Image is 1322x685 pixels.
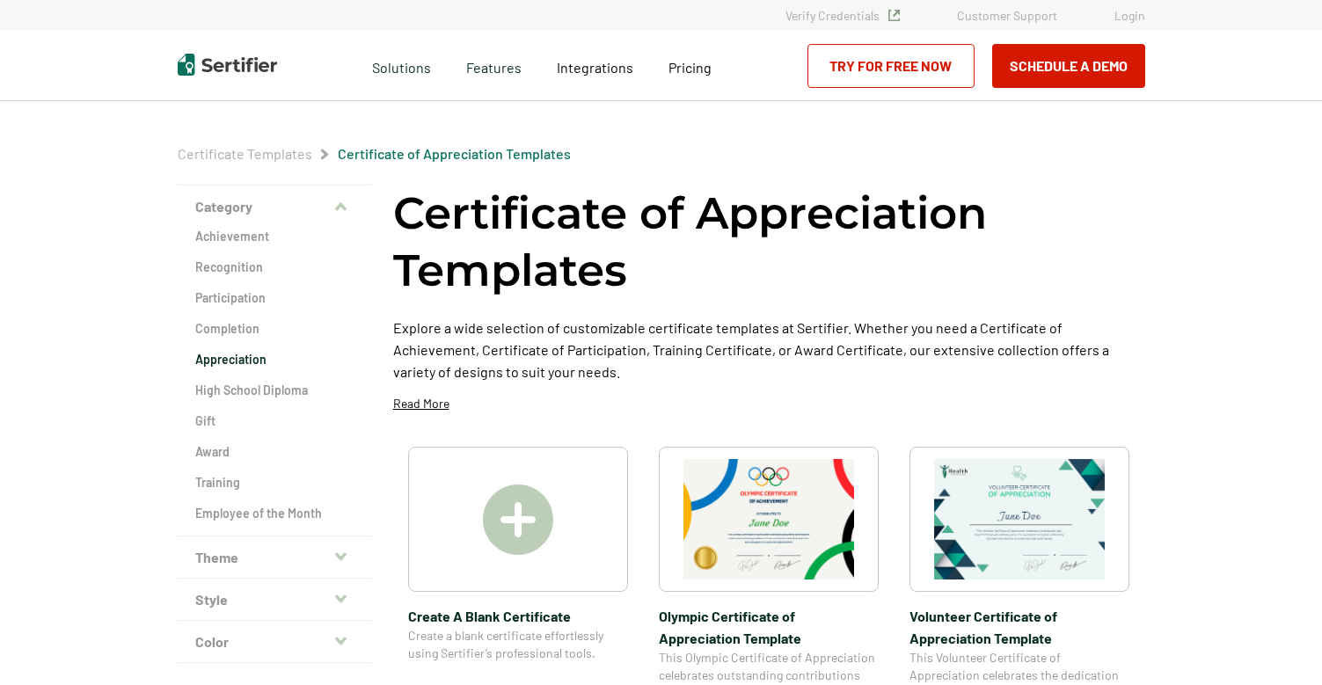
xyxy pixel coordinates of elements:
div: Breadcrumb [178,145,571,163]
img: Create A Blank Certificate [483,485,553,555]
a: Pricing [668,55,712,77]
img: Verified [888,10,900,21]
p: Explore a wide selection of customizable certificate templates at Sertifier. Whether you need a C... [393,317,1145,383]
button: Theme [178,536,371,579]
a: Certificate Templates [178,145,312,162]
a: Completion [195,320,354,338]
a: Verify Credentials [785,8,900,23]
img: Sertifier | Digital Credentialing Platform [178,54,277,76]
a: Gift [195,412,354,430]
a: Recognition [195,259,354,276]
span: Volunteer Certificate of Appreciation Template [909,605,1129,649]
img: Olympic Certificate of Appreciation​ Template [683,459,854,579]
span: Certificate Templates [178,145,312,163]
div: Category [178,228,371,536]
a: Participation [195,289,354,307]
span: Integrations [557,59,633,76]
span: Create A Blank Certificate [408,605,628,627]
span: Olympic Certificate of Appreciation​ Template [659,605,879,649]
a: High School Diploma [195,382,354,399]
span: Solutions [372,55,431,77]
a: Try for Free Now [807,44,975,88]
span: Features [466,55,522,77]
button: Color [178,621,371,663]
a: Achievement [195,228,354,245]
a: Customer Support [957,8,1057,23]
a: Integrations [557,55,633,77]
img: Volunteer Certificate of Appreciation Template [934,459,1105,579]
a: Appreciation [195,351,354,368]
span: Certificate of Appreciation Templates [338,145,571,163]
span: Create a blank certificate effortlessly using Sertifier’s professional tools. [408,627,628,662]
a: Training [195,474,354,492]
span: Pricing [668,59,712,76]
p: Read More [393,395,449,412]
a: Award [195,443,354,461]
a: Certificate of Appreciation Templates [338,145,571,162]
a: Login [1114,8,1145,23]
h1: Certificate of Appreciation Templates [393,185,1145,299]
button: Style [178,579,371,621]
button: Category [178,186,371,228]
a: Employee of the Month [195,505,354,522]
